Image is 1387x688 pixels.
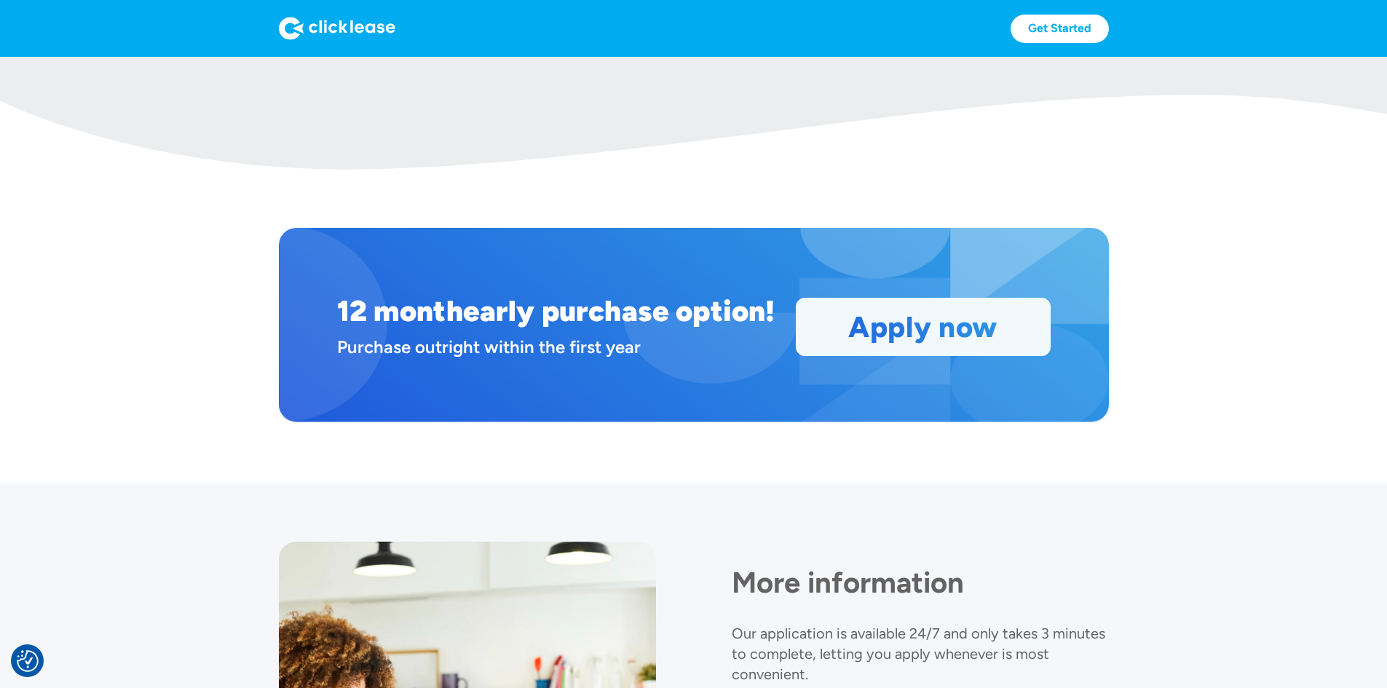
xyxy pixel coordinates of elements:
a: Apply now [797,298,1050,355]
h1: early purchase option! [463,293,775,328]
h1: 12 month [337,293,463,328]
div: Purchase outright within the first year [337,334,778,360]
a: Get Started [1011,15,1109,43]
h1: More information [732,565,1109,600]
button: Consent Preferences [17,650,39,672]
img: Revisit consent button [17,650,39,672]
img: Logo [279,17,395,40]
